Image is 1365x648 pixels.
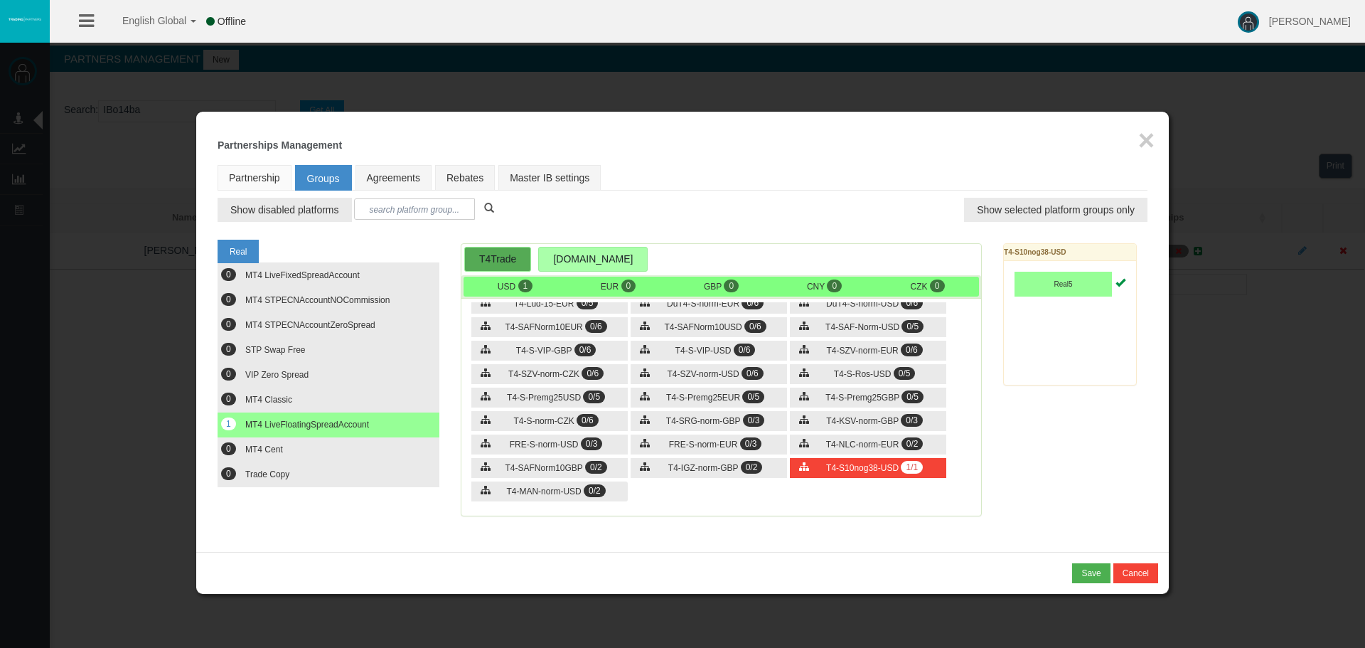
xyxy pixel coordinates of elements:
span: 0 [221,318,236,331]
span: 0 [221,343,236,356]
span: 0/3 [743,414,765,427]
span: T4-Lud-15-EUR [514,299,574,309]
span: 0/2 [901,437,924,450]
span: STP Swap Free [245,345,305,355]
span: MT4 LiveFixedSpreadAccount [245,270,360,280]
span: T4-SAFNorm10EUR [505,322,582,332]
span: T4-SAFNorm10USD [664,322,742,332]
span: T4-S-Ros-USD [834,369,892,379]
span: 1 [221,418,236,430]
span: 0/6 [585,320,607,333]
button: Save [1072,563,1110,583]
button: 0 MT4 STPECNAccountNOCommission [218,288,439,313]
div: Save [1081,567,1101,580]
button: 0 MT4 STPECNAccountZeroSpread [218,313,439,338]
a: Partnership [218,165,291,191]
button: Show selected platform groups only [964,198,1147,222]
span: Show disabled platforms [230,203,339,217]
span: EUR [601,282,619,292]
span: CNY [807,282,825,292]
span: CZK [910,282,927,292]
button: × [1138,126,1155,154]
span: 0 [221,368,236,381]
span: 0 [724,280,739,292]
span: USD [498,282,515,292]
button: 0 VIP Zero Spread [218,363,439,388]
img: user-image [1238,11,1259,33]
span: English Global [104,15,186,26]
span: MT4 STPECNAccountNOCommission [245,295,390,305]
span: 0/6 [582,367,604,380]
span: [PERSON_NAME] [1269,16,1351,27]
button: Cancel [1113,563,1158,583]
span: 0/6 [734,344,756,356]
a: Groups [295,165,352,191]
button: 0 MT4 Classic [218,388,439,413]
span: 0/6 [744,320,766,333]
span: 0 [221,293,236,306]
b: T4-S10nog38-USD [1004,248,1066,256]
span: T4-SAF-Norm-USD [825,322,899,332]
span: T4-S10nog38-USD [826,463,899,473]
b: Partnerships Management [218,139,342,151]
span: T4-IGZ-norm-GBP [668,463,738,473]
span: 0/3 [740,437,762,450]
span: T4-SZV-norm-CZK [508,369,579,379]
span: Offline [218,16,246,27]
span: 0 [930,280,945,292]
span: 0 [621,280,636,292]
span: T4-S-Premg25GBP [825,393,899,403]
span: 0/5 [577,297,599,309]
button: 0 Trade Copy [218,462,439,487]
button: 0 MT4 Cent [218,437,439,462]
img: logo.svg [7,16,43,22]
span: FRE-S-norm-USD [510,440,579,450]
span: T4-S-VIP-USD [675,346,732,356]
span: T4-S-VIP-GBP [516,346,572,356]
button: Real5 [1015,272,1112,297]
span: T4-SZV-norm-EUR [826,346,898,356]
span: 0/2 [741,461,763,474]
span: T4-NLC-norm-EUR [826,440,899,450]
span: T4-S-Premg25EUR [666,393,740,403]
span: DuT4-S-norm-EUR [667,299,739,309]
span: 0 [221,467,236,480]
span: T4-MAN-norm-USD [506,487,581,496]
span: 0/3 [901,414,923,427]
span: GBP [704,282,722,292]
span: T4-SAFNorm10GBP [505,463,583,473]
div: [DOMAIN_NAME] [538,247,648,272]
span: 0/5 [742,391,764,403]
span: 0/6 [742,297,764,309]
span: 0/5 [901,320,924,333]
span: Trade Copy [245,469,289,479]
span: 0/6 [901,297,923,309]
span: DuT4-S-norm-USD [826,299,899,309]
span: 0/3 [581,437,603,450]
span: 0/2 [585,461,607,474]
button: 0 MT4 LiveFixedSpreadAccount [218,263,439,288]
div: T4Trade [464,247,531,272]
span: 0 [827,280,842,292]
span: MT4 STPECNAccountZeroSpread [245,320,375,330]
span: Groups [307,173,340,184]
span: 0/6 [742,367,764,380]
span: MT4 LiveFloatingSpreadAccount [245,420,369,430]
span: VIP Zero Spread [245,370,309,380]
span: 0/2 [584,484,606,497]
button: Show disabled platforms [218,198,352,222]
span: Real5 [1054,280,1072,288]
a: Master IB settings [498,165,601,191]
span: 0/6 [577,414,599,427]
span: Show selected platform groups only [977,203,1135,217]
span: T4-S-Premg25USD [507,393,581,403]
span: 0 [221,393,236,405]
span: 0/6 [574,344,596,356]
span: FRE-S-norm-EUR [669,440,738,450]
span: MT4 Classic [245,395,292,405]
span: T4-SZV-norm-USD [667,369,739,379]
span: 1 [518,280,533,292]
button: 0 STP Swap Free [218,338,439,363]
span: 0/5 [894,367,916,380]
span: 0/5 [901,391,924,403]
